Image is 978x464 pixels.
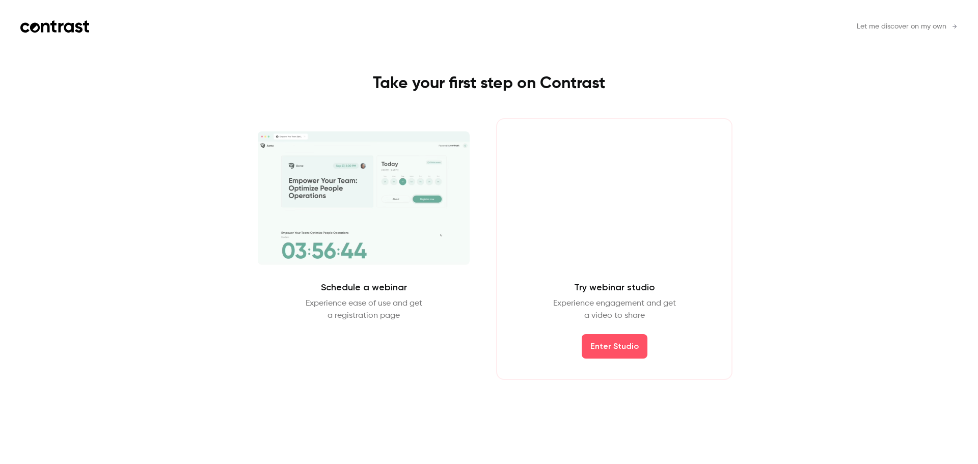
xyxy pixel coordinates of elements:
[225,73,753,94] h1: Take your first step on Contrast
[857,21,946,32] span: Let me discover on my own
[574,281,655,293] h2: Try webinar studio
[306,297,422,322] p: Experience ease of use and get a registration page
[582,334,647,359] button: Enter Studio
[321,281,407,293] h2: Schedule a webinar
[553,297,676,322] p: Experience engagement and get a video to share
